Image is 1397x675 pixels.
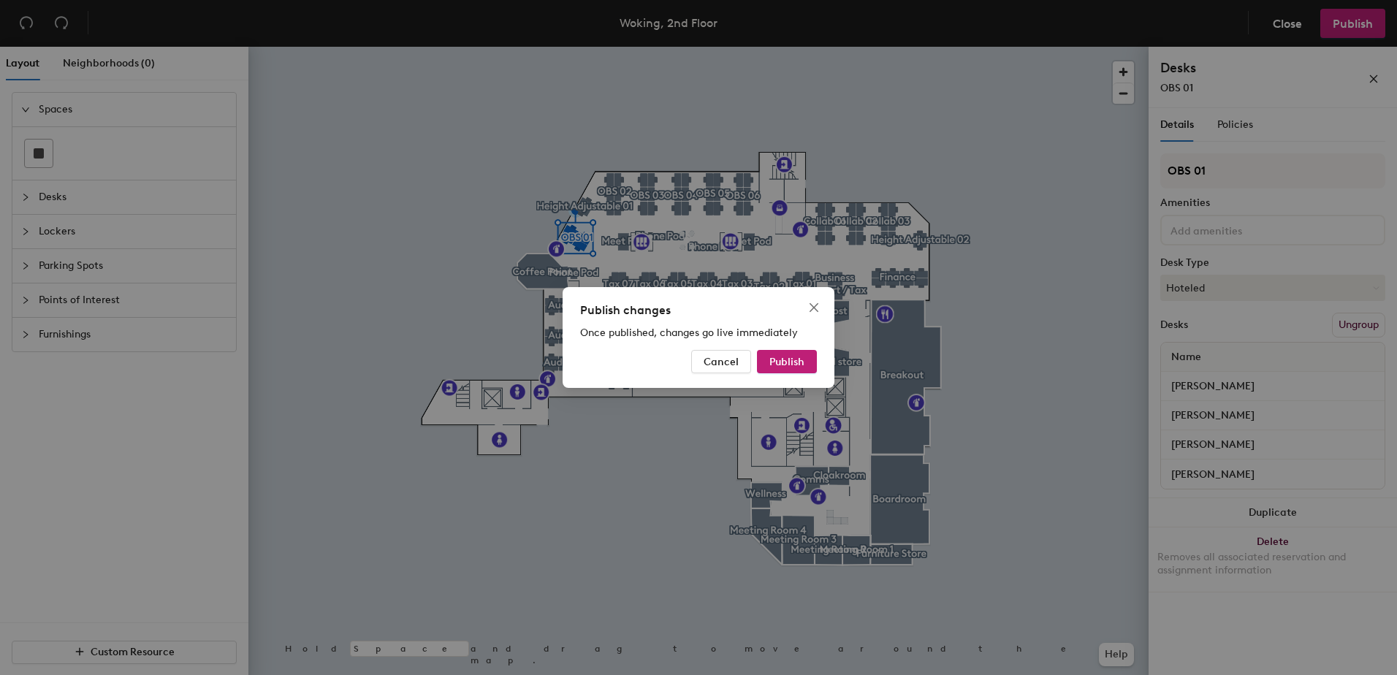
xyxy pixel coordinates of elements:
[757,350,817,373] button: Publish
[808,302,820,313] span: close
[691,350,751,373] button: Cancel
[802,296,826,319] button: Close
[580,327,798,339] span: Once published, changes go live immediately
[704,356,739,368] span: Cancel
[769,356,804,368] span: Publish
[580,302,817,319] div: Publish changes
[802,302,826,313] span: Close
